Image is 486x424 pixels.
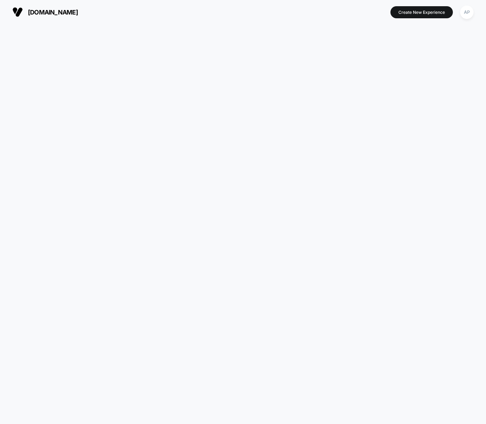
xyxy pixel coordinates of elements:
[390,6,453,18] button: Create New Experience
[12,7,23,17] img: Visually logo
[28,9,78,16] span: [DOMAIN_NAME]
[458,5,476,19] button: AP
[460,6,474,19] div: AP
[10,7,80,18] button: [DOMAIN_NAME]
